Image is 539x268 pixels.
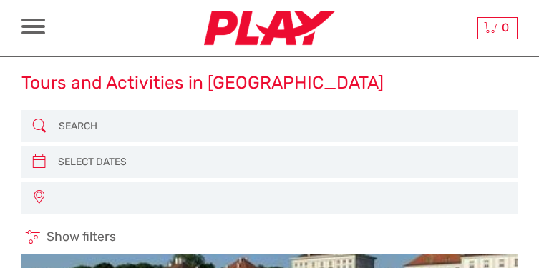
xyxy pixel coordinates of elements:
span: Show filters [47,229,116,246]
h4: Show filters [21,229,518,246]
h1: Tours and Activities in [GEOGRAPHIC_DATA] [21,72,384,93]
input: SELECT DATES [52,150,486,174]
input: SEARCH [53,114,487,138]
img: 2467-7e1744d7-2434-4362-8842-68c566c31c52_logo_small.jpg [204,11,335,46]
span: 0 [500,21,511,34]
